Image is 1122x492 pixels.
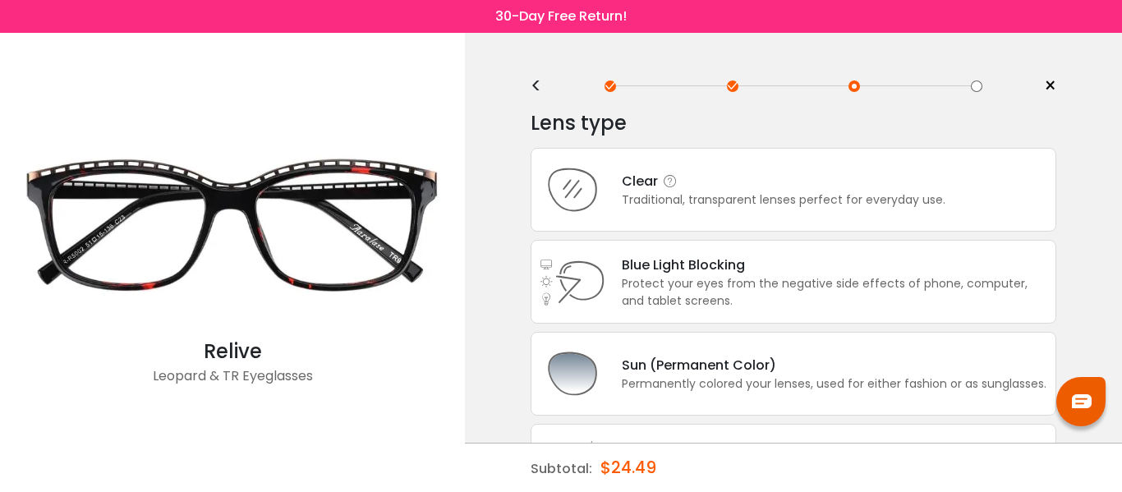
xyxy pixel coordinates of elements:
a: × [1032,74,1056,99]
div: Sun (Permanent Color) [622,355,1046,375]
img: Leopard Relive - TR Eyeglasses [8,113,457,337]
div: Traditional, transparent lenses perfect for everyday use. [622,191,945,209]
img: chat [1072,394,1092,408]
span: × [1044,74,1056,99]
i: Clear [662,173,678,190]
div: < [531,80,555,93]
div: Leopard & TR Eyeglasses [8,366,457,399]
div: Clear [622,171,945,191]
img: Sun [540,341,605,407]
div: Relive [8,337,457,366]
div: Blue Light Blocking [622,255,1047,275]
div: Lens type [531,107,1056,140]
div: $24.49 [600,444,656,491]
div: Permanently colored your lenses, used for either fashion or as sunglasses. [622,375,1046,393]
div: Protect your eyes from the negative side effects of phone, computer, and tablet screens. [622,275,1047,310]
